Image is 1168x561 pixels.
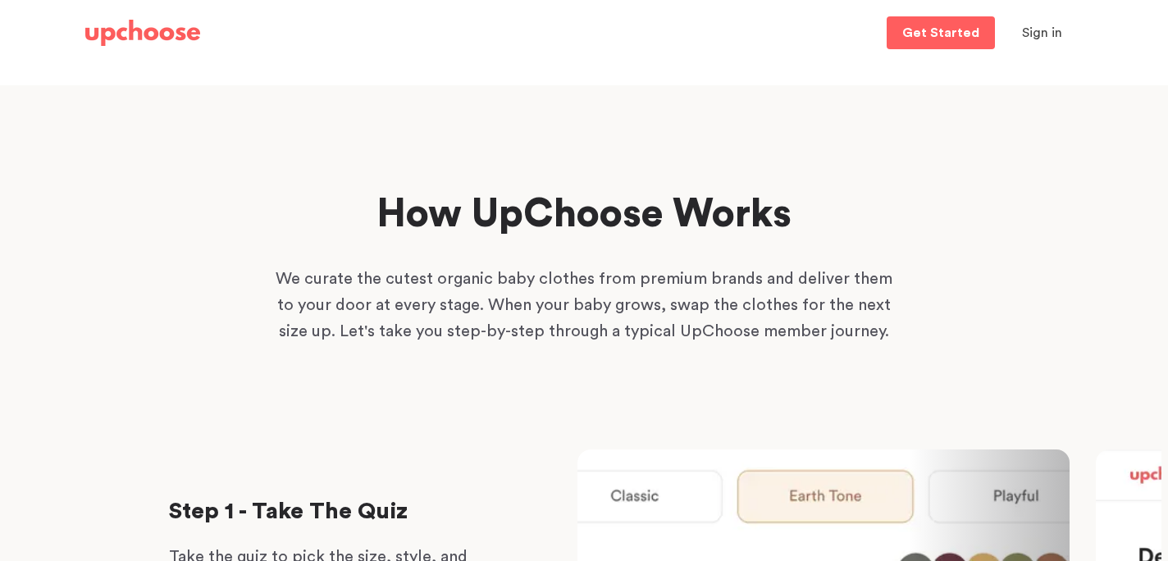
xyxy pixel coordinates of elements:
[1001,16,1083,49] button: Sign in
[250,189,918,241] h1: How UpChoose Works
[887,16,995,49] a: Get Started
[1022,26,1062,39] span: Sign in
[85,16,200,50] a: UpChoose
[272,266,896,344] p: We curate the cutest organic baby clothes from premium brands and deliver them to your door at ev...
[169,499,497,525] p: Step 1 - Take The Quiz
[85,20,200,46] img: UpChoose
[902,26,979,39] p: Get Started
